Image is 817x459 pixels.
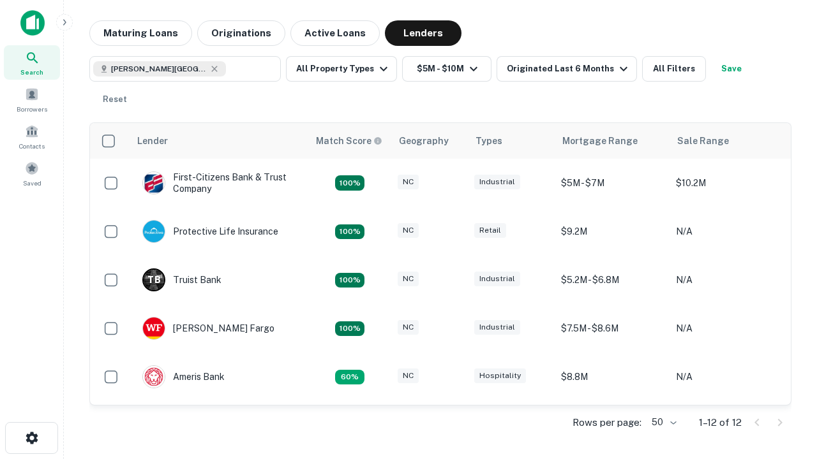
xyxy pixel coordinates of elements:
[474,368,526,383] div: Hospitality
[474,272,520,286] div: Industrial
[130,123,308,159] th: Lender
[335,370,364,385] div: Matching Properties: 1, hasApolloMatch: undefined
[474,223,506,238] div: Retail
[335,175,364,191] div: Matching Properties: 2, hasApolloMatch: undefined
[398,175,419,189] div: NC
[142,365,225,388] div: Ameris Bank
[468,123,555,159] th: Types
[335,321,364,337] div: Matching Properties: 2, hasApolloMatch: undefined
[555,401,670,449] td: $9.2M
[670,123,784,159] th: Sale Range
[670,353,784,401] td: N/A
[308,123,391,159] th: Capitalize uses an advanced AI algorithm to match your search with the best lender. The match sco...
[23,178,41,188] span: Saved
[398,223,419,238] div: NC
[142,220,278,243] div: Protective Life Insurance
[647,413,678,432] div: 50
[753,316,817,377] iframe: Chat Widget
[555,353,670,401] td: $8.8M
[391,123,468,159] th: Geography
[399,133,449,149] div: Geography
[497,56,637,82] button: Originated Last 6 Months
[4,45,60,80] a: Search
[143,221,165,242] img: picture
[474,320,520,335] div: Industrial
[4,156,60,191] a: Saved
[699,415,742,430] p: 1–12 of 12
[20,10,45,36] img: capitalize-icon.png
[94,87,135,112] button: Reset
[147,273,160,287] p: T B
[143,366,165,388] img: picture
[335,273,364,288] div: Matching Properties: 3, hasApolloMatch: undefined
[286,56,397,82] button: All Property Types
[290,20,380,46] button: Active Loans
[20,67,43,77] span: Search
[670,256,784,304] td: N/A
[555,123,670,159] th: Mortgage Range
[398,272,419,286] div: NC
[143,172,165,194] img: picture
[677,133,729,149] div: Sale Range
[398,320,419,335] div: NC
[111,63,207,75] span: [PERSON_NAME][GEOGRAPHIC_DATA], [GEOGRAPHIC_DATA]
[142,317,274,340] div: [PERSON_NAME] Fargo
[562,133,638,149] div: Mortgage Range
[711,56,752,82] button: Save your search to get updates of matches that match your search criteria.
[670,401,784,449] td: N/A
[670,304,784,353] td: N/A
[385,20,461,46] button: Lenders
[474,175,520,189] div: Industrial
[142,268,221,291] div: Truist Bank
[398,368,419,383] div: NC
[197,20,285,46] button: Originations
[555,256,670,304] td: $5.2M - $6.8M
[19,141,45,151] span: Contacts
[142,171,296,194] div: First-citizens Bank & Trust Company
[476,133,502,149] div: Types
[316,134,382,148] div: Capitalize uses an advanced AI algorithm to match your search with the best lender. The match sco...
[573,415,641,430] p: Rows per page:
[670,207,784,256] td: N/A
[316,134,380,148] h6: Match Score
[335,224,364,240] div: Matching Properties: 2, hasApolloMatch: undefined
[137,133,168,149] div: Lender
[4,119,60,154] a: Contacts
[555,304,670,353] td: $7.5M - $8.6M
[402,56,491,82] button: $5M - $10M
[89,20,192,46] button: Maturing Loans
[143,317,165,339] img: picture
[555,159,670,207] td: $5M - $7M
[555,207,670,256] td: $9.2M
[4,82,60,117] a: Borrowers
[507,61,631,76] div: Originated Last 6 Months
[642,56,706,82] button: All Filters
[17,104,47,114] span: Borrowers
[670,159,784,207] td: $10.2M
